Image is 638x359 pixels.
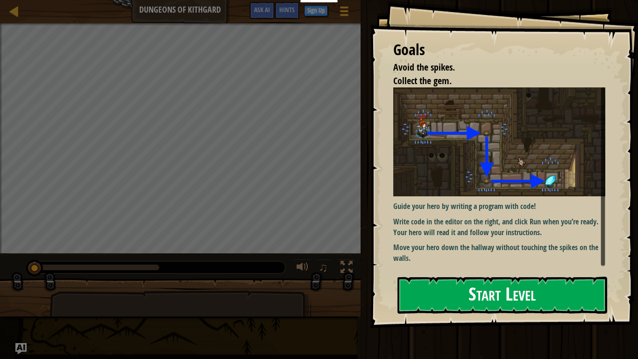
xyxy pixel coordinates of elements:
[397,277,607,314] button: Start Level
[393,87,605,196] img: Dungeons of kithgard
[393,39,605,61] div: Goals
[279,5,295,14] span: Hints
[304,5,328,16] button: Sign Up
[337,259,356,278] button: Toggle fullscreen
[254,5,270,14] span: Ask AI
[393,201,605,212] p: Guide your hero by writing a program with code!
[393,216,605,238] p: Write code in the editor on the right, and click Run when you’re ready. Your hero will read it an...
[249,2,275,19] button: Ask AI
[317,259,333,278] button: ♫
[382,61,603,74] li: Avoid the spikes.
[293,259,312,278] button: Adjust volume
[15,343,27,354] button: Ask AI
[333,2,356,24] button: Show game menu
[382,74,603,88] li: Collect the gem.
[319,260,328,274] span: ♫
[393,74,452,87] span: Collect the gem.
[393,242,605,264] p: Move your hero down the hallway without touching the spikes on the walls.
[393,61,455,73] span: Avoid the spikes.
